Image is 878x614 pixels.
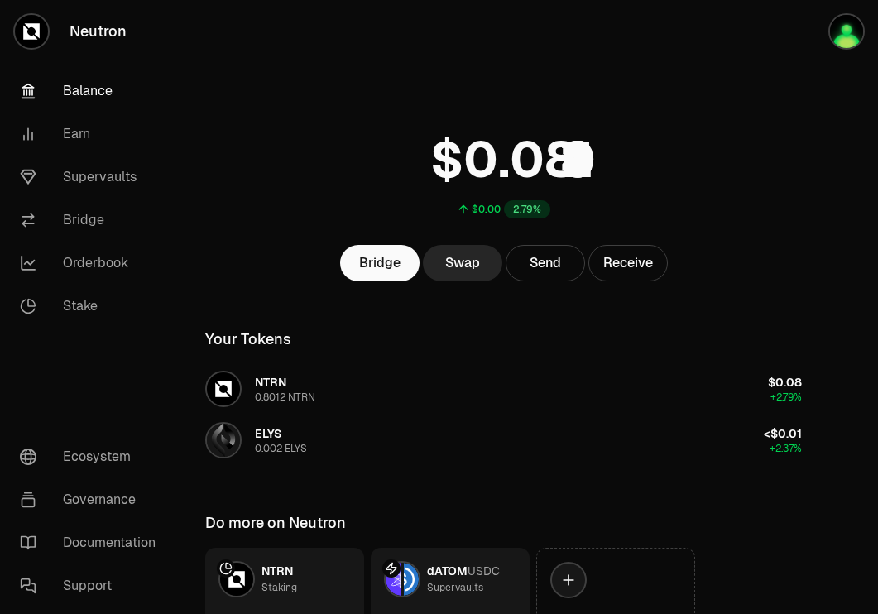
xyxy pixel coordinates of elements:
[7,285,179,328] a: Stake
[588,245,668,281] button: Receive
[7,199,179,242] a: Bridge
[205,328,291,351] div: Your Tokens
[255,442,307,455] div: 0.002 ELYS
[506,245,585,281] button: Send
[220,563,253,596] img: NTRN Logo
[7,435,179,478] a: Ecosystem
[7,521,179,564] a: Documentation
[195,364,812,414] button: NTRN LogoNTRN0.8012 NTRN$0.08+2.79%
[7,478,179,521] a: Governance
[427,579,483,596] div: Supervaults
[427,564,468,578] span: dATOM
[195,415,812,465] button: ELYS LogoELYS0.002 ELYS<$0.01+2.37%
[404,563,419,596] img: USDC Logo
[7,156,179,199] a: Supervaults
[768,375,802,390] span: $0.08
[340,245,420,281] a: Bridge
[261,579,297,596] div: Staking
[770,391,802,404] span: +2.79%
[7,113,179,156] a: Earn
[764,426,802,441] span: <$0.01
[468,564,500,578] span: USDC
[261,564,293,578] span: NTRN
[423,245,502,281] a: Swap
[504,200,550,218] div: 2.79%
[207,424,240,457] img: ELYS Logo
[7,564,179,607] a: Support
[386,563,401,596] img: dATOM Logo
[472,203,501,216] div: $0.00
[255,426,281,441] span: ELYS
[7,70,179,113] a: Balance
[255,375,286,390] span: NTRN
[7,242,179,285] a: Orderbook
[205,511,346,535] div: Do more on Neutron
[830,15,863,48] img: Atom Staking
[255,391,315,404] div: 0.8012 NTRN
[770,442,802,455] span: +2.37%
[207,372,240,405] img: NTRN Logo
